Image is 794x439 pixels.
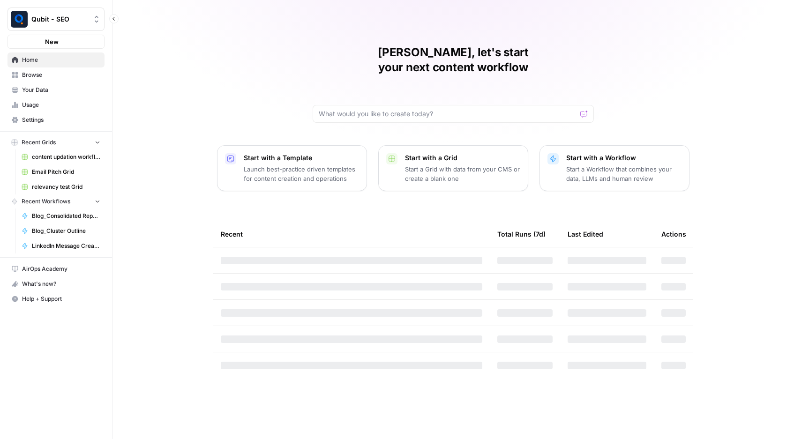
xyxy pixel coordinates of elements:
[22,116,100,124] span: Settings
[7,52,105,67] a: Home
[7,7,105,31] button: Workspace: Qubit - SEO
[539,145,689,191] button: Start with a WorkflowStart a Workflow that combines your data, LLMs and human review
[17,164,105,179] a: Email Pitch Grid
[31,15,88,24] span: Qubit - SEO
[221,221,482,247] div: Recent
[17,238,105,253] a: LinkedIn Message Creator M&A - Phase 3
[566,153,682,163] p: Start with a Workflow
[7,261,105,276] a: AirOps Academy
[17,149,105,164] a: content updation workflow
[45,37,59,46] span: New
[378,145,528,191] button: Start with a GridStart a Grid with data from your CMS or create a blank one
[244,164,359,183] p: Launch best-practice driven templates for content creation and operations
[17,179,105,194] a: relevancy test Grid
[661,221,686,247] div: Actions
[7,135,105,149] button: Recent Grids
[7,35,105,49] button: New
[22,138,56,147] span: Recent Grids
[566,164,682,183] p: Start a Workflow that combines your data, LLMs and human review
[244,153,359,163] p: Start with a Template
[7,82,105,97] a: Your Data
[32,212,100,220] span: Blog_Consolidated Report V3
[32,242,100,250] span: LinkedIn Message Creator M&A - Phase 3
[405,164,520,183] p: Start a Grid with data from your CMS or create a blank one
[22,265,100,273] span: AirOps Academy
[319,109,577,119] input: What would you like to create today?
[22,295,100,303] span: Help + Support
[32,183,100,191] span: relevancy test Grid
[32,168,100,176] span: Email Pitch Grid
[217,145,367,191] button: Start with a TemplateLaunch best-practice driven templates for content creation and operations
[8,277,104,291] div: What's new?
[22,71,100,79] span: Browse
[22,197,70,206] span: Recent Workflows
[7,276,105,291] button: What's new?
[497,221,546,247] div: Total Runs (7d)
[313,45,594,75] h1: [PERSON_NAME], let's start your next content workflow
[405,153,520,163] p: Start with a Grid
[32,153,100,161] span: content updation workflow
[568,221,603,247] div: Last Edited
[17,208,105,223] a: Blog_Consolidated Report V3
[7,194,105,208] button: Recent Workflows
[22,56,100,64] span: Home
[17,223,105,238] a: Blog_Cluster Outline
[32,227,100,235] span: Blog_Cluster Outline
[7,97,105,112] a: Usage
[7,112,105,127] a: Settings
[7,67,105,82] a: Browse
[7,291,105,306] button: Help + Support
[22,86,100,94] span: Your Data
[11,11,28,28] img: Qubit - SEO Logo
[22,101,100,109] span: Usage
